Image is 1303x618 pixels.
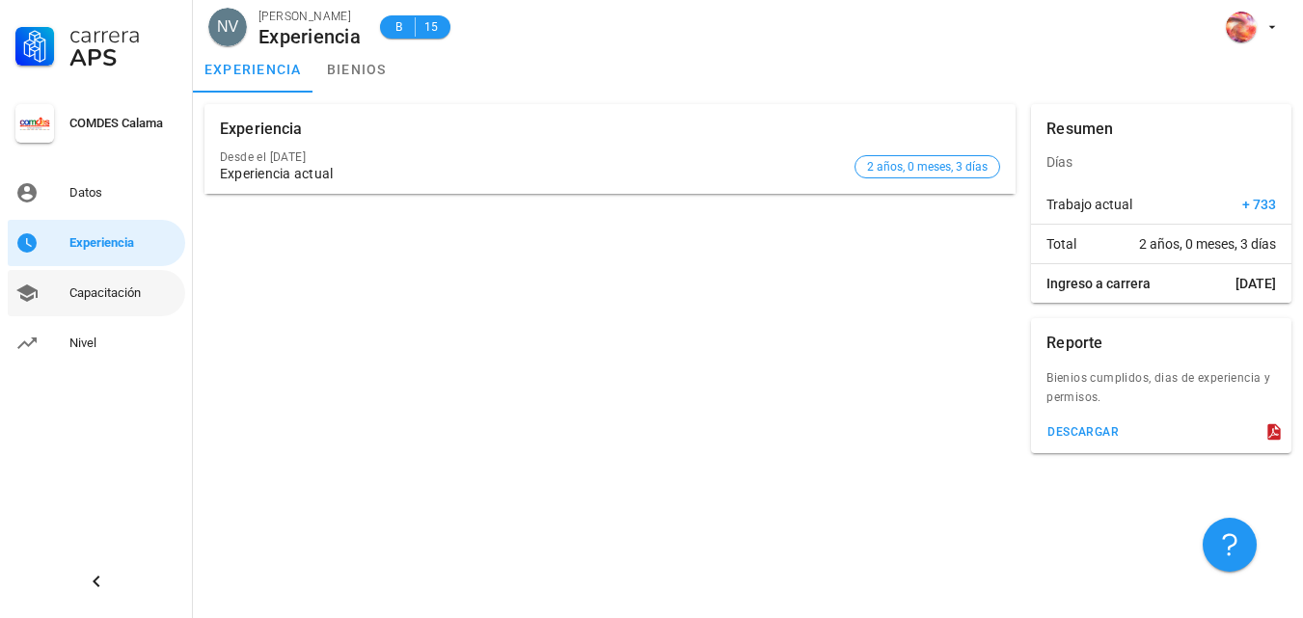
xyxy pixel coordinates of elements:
[258,7,361,26] div: [PERSON_NAME]
[69,23,177,46] div: Carrera
[1046,104,1113,154] div: Resumen
[392,17,407,37] span: B
[193,46,313,93] a: experiencia
[8,320,185,366] a: Nivel
[1039,418,1127,445] button: descargar
[69,285,177,301] div: Capacitación
[1031,368,1291,418] div: Bienios cumplidos, dias de experiencia y permisos.
[208,8,247,46] div: avatar
[258,26,361,47] div: Experiencia
[867,156,988,177] span: 2 años, 0 meses, 3 días
[313,46,400,93] a: bienios
[69,46,177,69] div: APS
[8,170,185,216] a: Datos
[1139,234,1276,254] span: 2 años, 0 meses, 3 días
[69,235,177,251] div: Experiencia
[69,116,177,131] div: COMDES Calama
[1031,139,1291,185] div: Días
[1235,274,1276,293] span: [DATE]
[220,104,303,154] div: Experiencia
[1046,318,1102,368] div: Reporte
[8,270,185,316] a: Capacitación
[1226,12,1257,42] div: avatar
[1046,425,1119,439] div: descargar
[1046,195,1132,214] span: Trabajo actual
[8,220,185,266] a: Experiencia
[69,336,177,351] div: Nivel
[1046,274,1151,293] span: Ingreso a carrera
[220,150,847,164] div: Desde el [DATE]
[423,17,439,37] span: 15
[1046,234,1076,254] span: Total
[217,8,238,46] span: NV
[220,166,847,182] div: Experiencia actual
[1242,195,1276,214] span: + 733
[69,185,177,201] div: Datos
